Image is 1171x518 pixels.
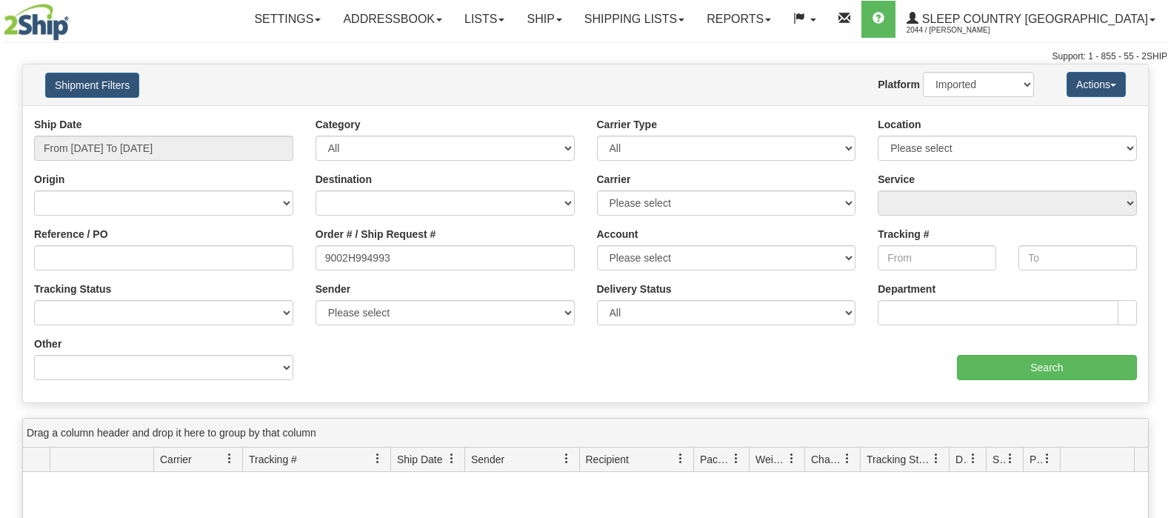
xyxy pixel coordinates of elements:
[1067,72,1126,97] button: Actions
[878,117,921,132] label: Location
[1030,452,1042,467] span: Pickup Status
[1018,245,1137,270] input: To
[878,77,920,92] label: Platform
[878,227,929,242] label: Tracking #
[34,227,108,242] label: Reference / PO
[878,282,935,296] label: Department
[453,1,516,38] a: Lists
[961,446,986,471] a: Delivery Status filter column settings
[365,446,390,471] a: Tracking # filter column settings
[217,446,242,471] a: Carrier filter column settings
[332,1,453,38] a: Addressbook
[895,1,1167,38] a: Sleep Country [GEOGRAPHIC_DATA] 2044 / [PERSON_NAME]
[516,1,573,38] a: Ship
[867,452,931,467] span: Tracking Status
[700,452,731,467] span: Packages
[4,50,1167,63] div: Support: 1 - 855 - 55 - 2SHIP
[249,452,297,467] span: Tracking #
[586,452,629,467] span: Recipient
[955,452,968,467] span: Delivery Status
[924,446,949,471] a: Tracking Status filter column settings
[992,452,1005,467] span: Shipment Issues
[878,172,915,187] label: Service
[243,1,332,38] a: Settings
[573,1,695,38] a: Shipping lists
[160,452,192,467] span: Carrier
[554,446,579,471] a: Sender filter column settings
[471,452,504,467] span: Sender
[316,227,436,242] label: Order # / Ship Request #
[907,23,1018,38] span: 2044 / [PERSON_NAME]
[23,419,1148,448] div: grid grouping header
[1035,446,1060,471] a: Pickup Status filter column settings
[998,446,1023,471] a: Shipment Issues filter column settings
[918,13,1148,25] span: Sleep Country [GEOGRAPHIC_DATA]
[695,1,782,38] a: Reports
[597,227,638,242] label: Account
[34,117,82,132] label: Ship Date
[597,172,631,187] label: Carrier
[439,446,464,471] a: Ship Date filter column settings
[724,446,749,471] a: Packages filter column settings
[597,282,672,296] label: Delivery Status
[316,282,350,296] label: Sender
[835,446,860,471] a: Charge filter column settings
[34,336,61,351] label: Other
[34,172,64,187] label: Origin
[1137,183,1170,334] iframe: chat widget
[316,172,372,187] label: Destination
[4,4,69,41] img: logo2044.jpg
[45,73,139,98] button: Shipment Filters
[316,117,361,132] label: Category
[779,446,804,471] a: Weight filter column settings
[755,452,787,467] span: Weight
[397,452,442,467] span: Ship Date
[957,355,1137,380] input: Search
[668,446,693,471] a: Recipient filter column settings
[811,452,842,467] span: Charge
[597,117,657,132] label: Carrier Type
[878,245,996,270] input: From
[34,282,111,296] label: Tracking Status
